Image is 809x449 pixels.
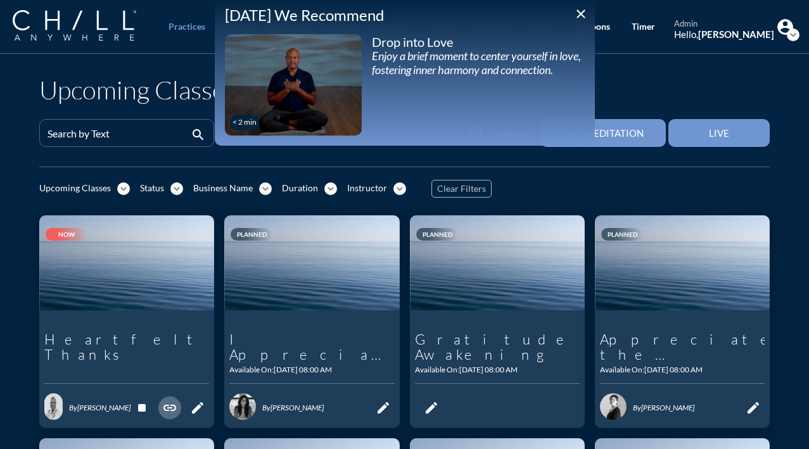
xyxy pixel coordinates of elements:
div: [DATE] We Recommend [225,6,585,25]
div: admin [674,19,774,29]
div: Practices [169,22,205,32]
button: Live [668,119,770,147]
i: expand_more [117,182,130,195]
span: By [633,403,641,412]
strong: [PERSON_NAME] [698,28,774,40]
h1: Upcoming Classes [39,75,236,105]
i: search [191,127,206,142]
div: Live [691,127,748,139]
i: expand_more [393,182,406,195]
span: By [69,403,77,412]
span: [PERSON_NAME] [641,403,694,412]
div: Upcoming Classes [39,183,111,194]
i: edit [376,400,391,415]
div: Instructor [347,183,387,194]
a: Company Logo [13,10,162,42]
i: expand_more [170,182,183,195]
div: Drop into Love [372,34,584,49]
div: Status [140,183,164,194]
div: Hello, [674,28,774,40]
i: edit [424,400,439,415]
img: 1586445345380%20-%20Steph_Chill_Profile_Temporary_BW.jpg [229,393,256,420]
img: Company Logo [13,10,136,41]
img: Profile icon [777,19,793,35]
div: Duration [282,183,318,194]
i: expand_more [324,182,337,195]
button: Add Meditation [540,119,666,147]
span: [PERSON_NAME] [271,403,324,412]
img: 1582832593142%20-%2027a774d8d5.png [44,393,63,420]
i: expand_more [787,28,799,41]
img: 1586208635710%20-%20Eileen.jpg [600,393,627,420]
i: edit [190,400,205,415]
span: [PERSON_NAME] [77,403,131,412]
i: link [162,400,177,415]
span: By [262,403,271,412]
i: edit [746,400,761,415]
div: Timer [632,22,655,32]
div: < 2 min [233,118,257,127]
div: Add Meditation [563,127,644,139]
button: Clear Filters [431,180,492,198]
input: Search by Text [48,130,188,146]
span: Clear Filters [437,184,486,194]
i: stop [134,400,150,415]
div: Business Name [193,183,253,194]
i: close [573,6,589,22]
i: expand_more [259,182,272,195]
div: Enjoy a brief moment to center yourself in love, fostering inner harmony and connection. [372,49,584,77]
